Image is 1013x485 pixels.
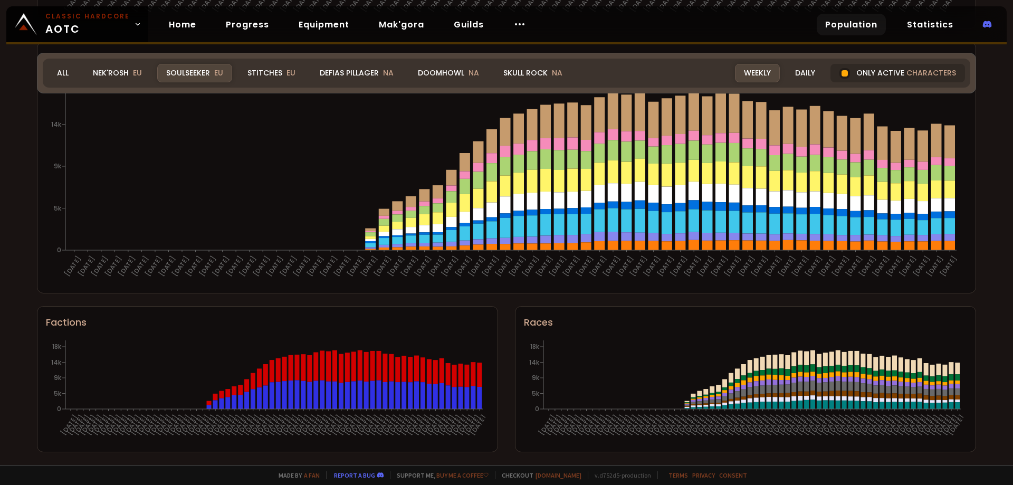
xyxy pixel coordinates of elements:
[133,68,142,78] span: EU
[632,413,652,437] text: [DATE]
[224,254,245,278] text: [DATE]
[372,254,393,278] text: [DATE]
[777,254,797,278] text: [DATE]
[839,413,859,437] text: [DATE]
[844,254,864,278] text: [DATE]
[54,389,62,398] tspan: 5k
[413,254,433,278] text: [DATE]
[386,254,406,278] text: [DATE]
[534,254,555,278] text: [DATE]
[223,413,243,437] text: [DATE]
[897,254,918,278] text: [DATE]
[642,254,662,278] text: [DATE]
[54,204,62,213] tspan: 5k
[507,254,528,278] text: [DATE]
[254,413,274,437] text: [DATE]
[789,413,809,437] text: [DATE]
[157,64,232,82] div: Soulseeker
[45,12,130,21] small: Classic Hardcore
[355,413,375,437] text: [DATE]
[669,413,690,437] text: [DATE]
[575,413,595,437] text: [DATE]
[656,413,677,437] text: [DATE]
[304,471,320,479] a: a fan
[412,413,432,437] text: [DATE]
[130,254,150,278] text: [DATE]
[52,342,62,351] tspan: 18k
[543,413,564,437] text: [DATE]
[386,413,407,437] text: [DATE]
[141,413,161,437] text: [DATE]
[346,254,366,278] text: [DATE]
[45,12,130,37] span: AOTC
[48,64,78,82] div: All
[184,254,204,278] text: [DATE]
[317,413,338,437] text: [DATE]
[884,254,905,278] text: [DATE]
[135,413,155,437] text: [DATE]
[298,413,319,437] text: [DATE]
[536,471,581,479] a: [DOMAIN_NAME]
[601,254,622,278] text: [DATE]
[655,254,676,278] text: [DATE]
[790,254,810,278] text: [DATE]
[424,413,444,437] text: [DATE]
[744,413,765,437] text: [DATE]
[625,413,646,437] text: [DATE]
[286,68,295,78] span: EU
[568,413,589,437] text: [DATE]
[924,254,945,278] text: [DATE]
[285,413,306,437] text: [DATE]
[750,254,770,278] text: [DATE]
[399,413,419,437] text: [DATE]
[103,254,123,278] text: [DATE]
[682,413,702,437] text: [DATE]
[128,413,149,437] text: [DATE]
[238,64,304,82] div: Stitches
[817,254,837,278] text: [DATE]
[57,245,61,254] tspan: 0
[247,413,268,437] text: [DATE]
[319,254,339,278] text: [DATE]
[650,413,671,437] text: [DATE]
[587,413,608,437] text: [DATE]
[329,413,350,437] text: [DATE]
[562,413,582,437] text: [DATE]
[588,254,608,278] text: [DATE]
[214,68,223,78] span: EU
[575,254,595,278] text: [DATE]
[370,14,433,35] a: Mak'gora
[211,254,231,278] text: [DATE]
[462,413,482,437] text: [DATE]
[393,413,413,437] text: [DATE]
[172,413,193,437] text: [DATE]
[468,413,489,437] text: [DATE]
[311,413,331,437] text: [DATE]
[694,413,715,437] text: [DATE]
[216,413,237,437] text: [DATE]
[439,254,460,278] text: [DATE]
[550,413,570,437] text: [DATE]
[466,254,487,278] text: [DATE]
[455,413,476,437] text: [DATE]
[494,64,571,82] div: Skull Rock
[817,14,886,35] a: Population
[46,315,489,329] div: Factions
[409,64,488,82] div: Doomhowl
[109,413,130,437] text: [DATE]
[638,413,658,437] text: [DATE]
[449,413,470,437] text: [DATE]
[532,389,540,398] tspan: 5k
[51,120,62,129] tspan: 14k
[732,413,752,437] text: [DATE]
[242,413,262,437] text: [DATE]
[430,413,451,437] text: [DATE]
[59,413,80,437] text: [DATE]
[688,413,709,437] text: [DATE]
[606,413,627,437] text: [DATE]
[170,254,191,278] text: [DATE]
[537,413,558,437] text: [DATE]
[185,413,205,437] text: [DATE]
[529,358,540,367] tspan: 14k
[342,413,362,437] text: [DATE]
